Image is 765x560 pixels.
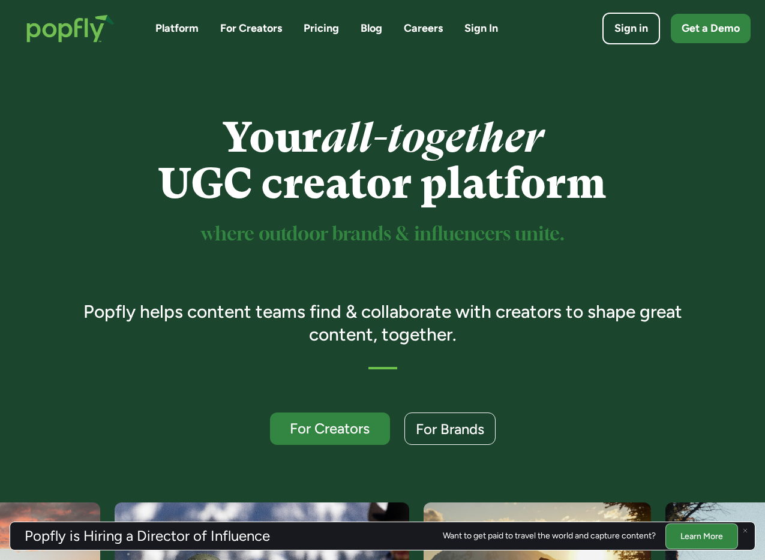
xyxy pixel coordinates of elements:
[66,300,699,345] h3: Popfly helps content teams find & collaborate with creators to shape great content, together.
[671,14,751,43] a: Get a Demo
[416,421,484,436] div: For Brands
[682,21,740,36] div: Get a Demo
[66,115,699,207] h1: Your UGC creator platform
[281,421,379,436] div: For Creators
[201,225,565,244] sup: where outdoor brands & influencers unite.
[404,21,443,36] a: Careers
[220,21,282,36] a: For Creators
[270,413,390,445] a: For Creators
[665,523,738,549] a: Learn More
[464,21,498,36] a: Sign In
[322,113,543,162] em: all-together
[361,21,382,36] a: Blog
[614,21,648,36] div: Sign in
[14,2,127,55] a: home
[404,413,496,445] a: For Brands
[443,531,656,541] div: Want to get paid to travel the world and capture content?
[602,13,660,44] a: Sign in
[25,529,270,543] h3: Popfly is Hiring a Director of Influence
[155,21,199,36] a: Platform
[304,21,339,36] a: Pricing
